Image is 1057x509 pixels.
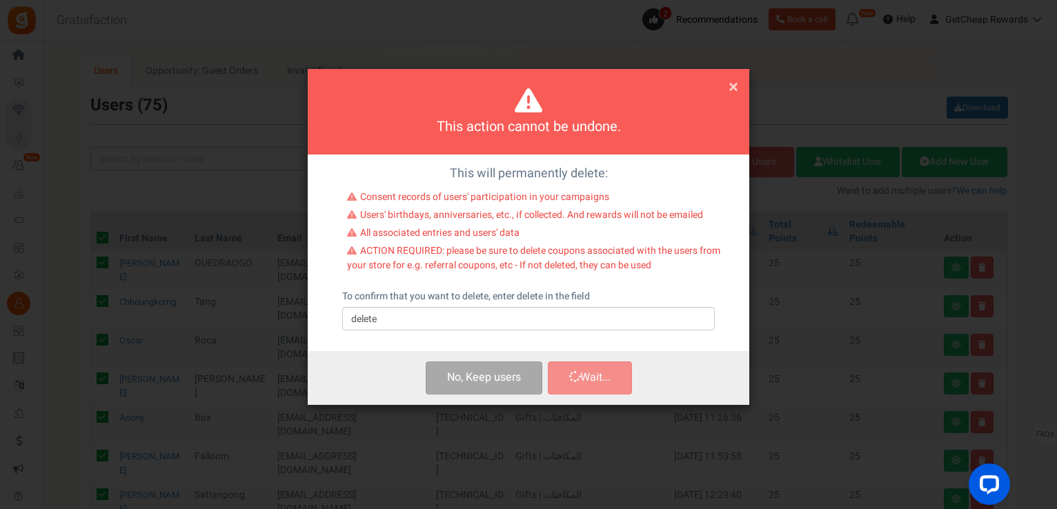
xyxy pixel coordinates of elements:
[729,74,738,100] span: ×
[347,190,720,208] li: Consent records of users' participation in your campaigns
[347,208,720,226] li: Users' birthdays, anniversaries, etc., if collected. And rewards will not be emailed
[342,307,715,330] input: delete
[342,290,590,303] label: To confirm that you want to delete, enter delete in the field
[318,165,739,183] p: This will permanently delete:
[426,361,542,394] button: No, Keep users
[325,117,732,137] h4: This action cannot be undone.
[515,369,521,386] span: s
[347,244,720,276] li: ACTION REQUIRED: please be sure to delete coupons associated with the users from your store for e...
[347,226,720,244] li: All associated entries and users' data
